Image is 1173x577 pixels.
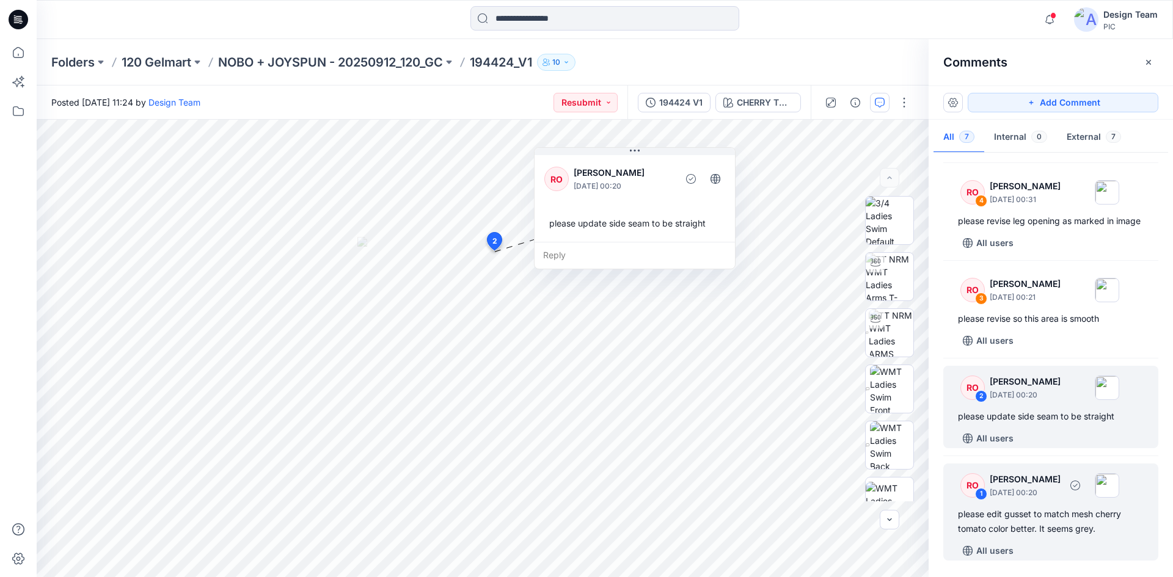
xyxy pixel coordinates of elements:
div: please update side seam to be straight [958,409,1144,424]
img: WMT Ladies Swim Back [870,421,913,469]
div: CHERRY TOMATO [737,96,793,109]
button: 194424 V1 [638,93,711,112]
div: 2 [975,390,987,402]
p: 10 [552,56,560,69]
p: [DATE] 00:31 [990,194,1061,206]
p: [PERSON_NAME] [990,472,1061,487]
span: 0 [1031,131,1047,143]
button: Add Comment [968,93,1158,112]
button: 10 [537,54,576,71]
img: 3/4 Ladies Swim Default [866,197,913,244]
p: All users [976,333,1014,348]
img: WMT Ladies Swim Front [870,365,914,413]
a: Folders [51,54,95,71]
a: NOBO + JOYSPUN - 20250912_120_GC [218,54,443,71]
span: 2 [492,236,497,247]
button: All users [958,233,1018,253]
a: 120 Gelmart [122,54,191,71]
span: Posted [DATE] 11:24 by [51,96,200,109]
div: RO [960,473,985,498]
p: 194424_V1 [470,54,532,71]
div: 4 [975,195,987,207]
button: Internal [984,122,1057,153]
img: TT NRM WMT Ladies Arms T-POSE [866,253,913,300]
div: RO [960,376,985,400]
button: All users [958,541,1018,561]
p: [DATE] 00:20 [990,389,1061,401]
div: RO [960,180,985,205]
img: TT NRM WMT Ladies ARMS DOWN [869,309,913,357]
div: 3 [975,292,987,305]
button: All [934,122,984,153]
div: please edit gusset to match mesh cherry tomato color better. It seems grey. [958,507,1144,536]
div: please revise leg opening as marked in image [958,214,1144,228]
p: [PERSON_NAME] [574,165,673,180]
p: All users [976,543,1014,558]
button: All users [958,429,1018,448]
span: 7 [959,131,974,143]
div: please revise so this area is smooth [958,311,1144,326]
img: WMT Ladies Swim Left [866,482,913,520]
img: avatar [1074,7,1098,32]
button: All users [958,331,1018,350]
div: PIC [1103,22,1158,31]
div: please update side seam to be straight [544,212,725,234]
button: CHERRY TOMATO [715,93,801,112]
div: RO [544,167,569,191]
span: 7 [1106,131,1121,143]
button: Details [846,93,865,112]
h2: Comments [943,55,1007,70]
p: [DATE] 00:21 [990,291,1061,303]
div: Reply [535,242,735,269]
button: External [1057,122,1131,153]
p: [PERSON_NAME] [990,179,1061,194]
a: Design Team [148,97,200,107]
p: [PERSON_NAME] [990,374,1061,389]
p: [PERSON_NAME] [990,277,1061,291]
div: RO [960,278,985,302]
div: 1 [975,488,987,500]
p: [DATE] 00:20 [990,487,1061,499]
p: All users [976,236,1014,250]
div: Design Team [1103,7,1158,22]
p: [DATE] 00:20 [574,180,673,192]
p: All users [976,431,1014,446]
div: 194424 V1 [659,96,703,109]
